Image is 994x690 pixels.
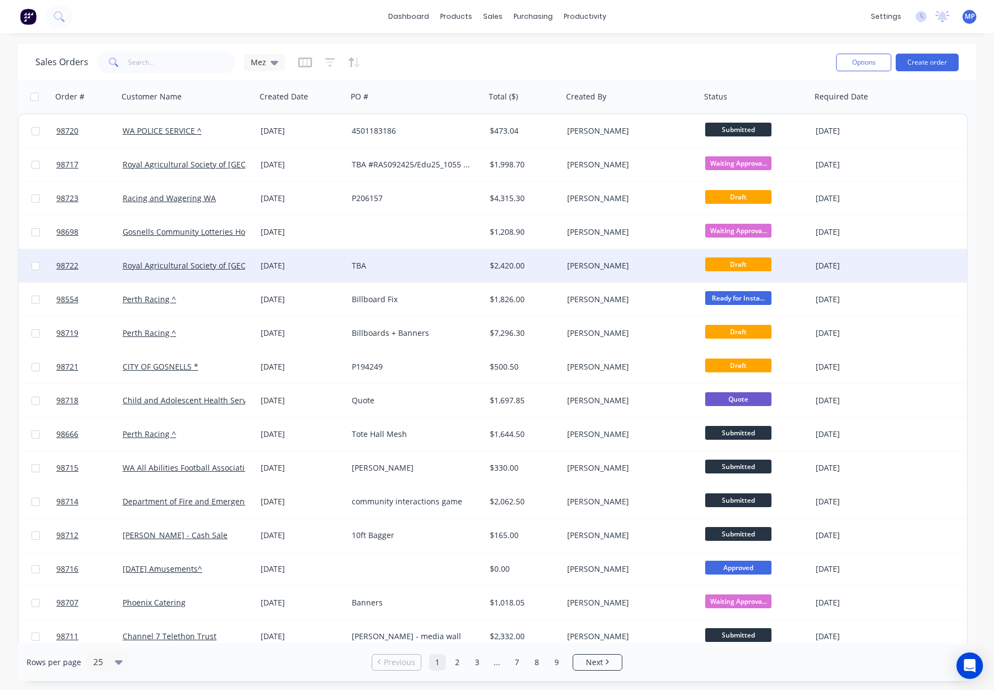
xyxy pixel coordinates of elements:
span: 98717 [56,159,78,170]
div: [DATE] [816,395,903,406]
div: [DATE] [816,496,903,507]
a: Page 2 [449,654,466,671]
div: products [435,8,478,25]
div: [DATE] [816,125,903,136]
div: [DATE] [816,631,903,642]
div: P206157 [352,193,474,204]
span: Waiting Approva... [705,156,771,170]
div: [PERSON_NAME] [567,227,690,238]
input: Search... [128,51,236,73]
a: 98714 [56,485,123,518]
span: Submitted [705,493,771,507]
div: [DATE] [816,159,903,170]
div: TBA [352,260,474,271]
div: [PERSON_NAME] [567,395,690,406]
div: [PERSON_NAME] [352,462,474,473]
div: sales [478,8,508,25]
a: Royal Agricultural Society of [GEOGRAPHIC_DATA] [123,260,304,271]
span: 98714 [56,496,78,507]
div: [PERSON_NAME] [567,631,690,642]
div: [DATE] [816,328,903,339]
div: 4501183186 [352,125,474,136]
div: settings [865,8,907,25]
span: Draft [705,190,771,204]
span: Submitted [705,460,771,473]
div: Customer Name [121,91,182,102]
a: 98719 [56,317,123,350]
span: 98707 [56,597,78,608]
div: community interactions game [352,496,474,507]
div: [DATE] [816,227,903,238]
span: 98723 [56,193,78,204]
span: 98715 [56,462,78,473]
div: [DATE] [816,429,903,440]
div: [DATE] [261,227,343,238]
div: [DATE] [816,361,903,372]
a: 98718 [56,384,123,417]
a: Royal Agricultural Society of [GEOGRAPHIC_DATA] [123,159,304,170]
a: 98711 [56,620,123,653]
div: productivity [558,8,612,25]
div: Created Date [260,91,308,102]
a: Page 1 is your current page [429,654,446,671]
span: Submitted [705,628,771,642]
div: [PERSON_NAME] [567,496,690,507]
a: 98554 [56,283,123,316]
div: $2,062.50 [490,496,555,507]
div: [PERSON_NAME] [567,563,690,575]
a: 98698 [56,215,123,249]
div: [DATE] [261,496,343,507]
div: [DATE] [261,294,343,305]
span: Submitted [705,527,771,541]
div: TBA #RAS092425/Edu25_1055 Cattle Corner Black base signs [352,159,474,170]
a: Jump forward [489,654,505,671]
a: Previous page [372,657,421,668]
div: P194249 [352,361,474,372]
a: CITY OF GOSNELLS * [123,361,198,372]
a: WA POLICE SERVICE ^ [123,125,202,136]
span: 98722 [56,260,78,271]
div: [DATE] [816,462,903,473]
a: 98715 [56,451,123,484]
div: Billboard Fix [352,294,474,305]
span: 98716 [56,563,78,575]
a: Page 3 [469,654,485,671]
a: Page 8 [528,654,545,671]
a: Racing and Wagering WA [123,193,216,203]
a: Perth Racing ^ [123,429,176,439]
div: [DATE] [816,260,903,271]
div: [PERSON_NAME] [567,260,690,271]
div: [DATE] [261,597,343,608]
div: [PERSON_NAME] [567,328,690,339]
div: [DATE] [261,159,343,170]
ul: Pagination [367,654,627,671]
a: 98716 [56,552,123,586]
a: [DATE] Amusements^ [123,563,202,574]
a: 98717 [56,148,123,181]
span: 98666 [56,429,78,440]
a: Child and Adolescent Health Service [123,395,257,405]
div: [DATE] [261,260,343,271]
div: [PERSON_NAME] [567,193,690,204]
div: 10ft Bagger [352,530,474,541]
div: [DATE] [261,395,343,406]
h1: Sales Orders [35,57,88,67]
span: 98719 [56,328,78,339]
div: $2,420.00 [490,260,555,271]
span: Submitted [705,426,771,440]
div: [DATE] [816,563,903,575]
span: Waiting Approva... [705,224,771,238]
div: [DATE] [816,530,903,541]
a: 98723 [56,182,123,215]
div: [PERSON_NAME] - media wall [352,631,474,642]
div: $165.00 [490,530,555,541]
div: purchasing [508,8,558,25]
div: [DATE] [261,125,343,136]
div: $7,296.30 [490,328,555,339]
div: Order # [55,91,84,102]
div: [PERSON_NAME] [567,294,690,305]
div: [DATE] [261,361,343,372]
div: $500.50 [490,361,555,372]
a: Next page [573,657,622,668]
span: Draft [705,359,771,372]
